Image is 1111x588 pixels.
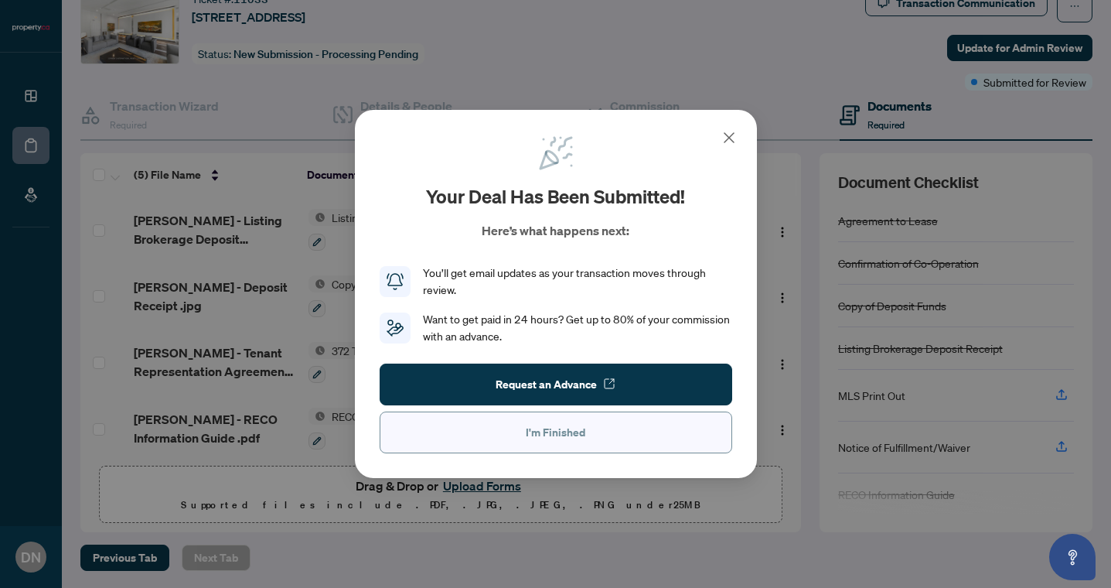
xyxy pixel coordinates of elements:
button: Request an Advance [380,364,732,405]
h2: Your deal has been submitted! [426,184,685,209]
span: Request an Advance [496,372,597,397]
div: Want to get paid in 24 hours? Get up to 80% of your commission with an advance. [423,311,732,345]
button: Open asap [1049,534,1096,580]
span: I'm Finished [526,420,585,445]
div: You’ll get email updates as your transaction moves through review. [423,265,732,299]
p: Here’s what happens next: [482,221,629,240]
button: I'm Finished [380,412,732,453]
